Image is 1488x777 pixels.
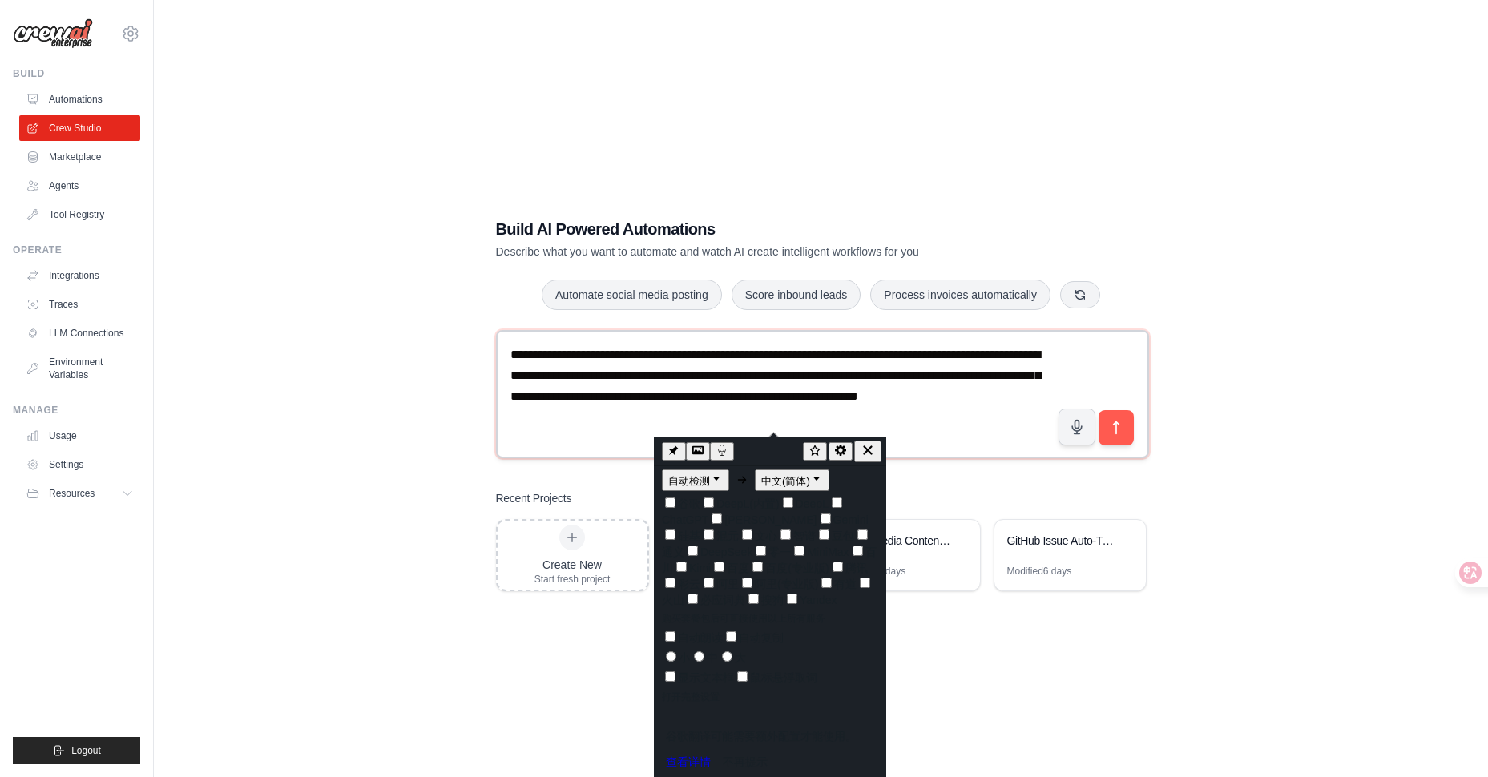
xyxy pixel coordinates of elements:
div: Create New [534,557,611,573]
button: Logout [13,737,140,764]
button: Process invoices automatically [870,280,1050,310]
div: Manage [13,404,140,417]
div: 聊天小组件 [1408,700,1488,777]
a: Integrations [19,263,140,288]
div: Operate [13,244,140,256]
a: Automations [19,87,140,112]
button: Get new suggestions [1060,281,1100,308]
h1: Build AI Powered Automations [496,218,1034,240]
button: Score inbound leads [732,280,861,310]
img: Logo [13,18,93,49]
a: Agents [19,173,140,199]
button: Click to speak your automation idea [1059,409,1095,445]
iframe: Chat Widget [1408,700,1488,777]
a: Settings [19,452,140,477]
button: Automate social media posting [542,280,722,310]
p: Describe what you want to automate and watch AI create intelligent workflows for you [496,244,1034,260]
div: GitHub Issue Auto-Triage System [1007,533,1117,549]
span: Resources [49,487,95,500]
a: Marketplace [19,144,140,170]
a: Crew Studio [19,115,140,141]
span: Logout [71,744,101,757]
h3: Recent Projects [496,490,572,506]
a: Tool Registry [19,202,140,227]
div: Social Media Content Automation [841,533,951,549]
a: Traces [19,292,140,317]
a: Usage [19,423,140,449]
button: Resources [19,481,140,506]
a: LLM Connections [19,320,140,346]
div: Start fresh project [534,573,611,586]
div: Modified 6 days [1007,565,1072,578]
div: Build [13,67,140,80]
a: Environment Variables [19,349,140,388]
